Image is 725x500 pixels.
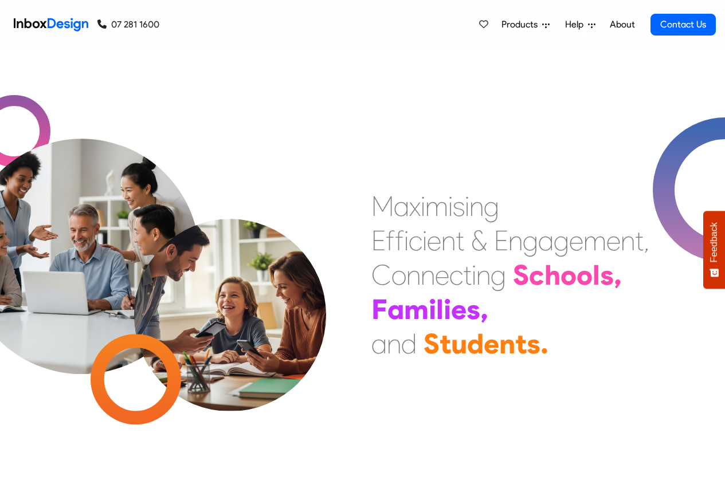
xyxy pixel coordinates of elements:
div: n [406,258,421,292]
div: o [391,258,406,292]
div: C [371,258,391,292]
div: i [444,292,451,326]
div: h [544,258,561,292]
div: F [371,292,387,326]
div: e [484,326,499,361]
a: 07 281 1600 [97,18,159,32]
div: n [476,258,491,292]
div: s [467,292,480,326]
img: parents_with_child.png [110,171,350,411]
div: m [425,189,448,223]
div: f [386,223,395,258]
div: n [387,326,401,361]
div: u [451,326,467,361]
div: t [456,223,464,258]
div: & [471,223,487,258]
div: S [424,326,440,361]
span: Help [565,18,588,32]
div: x [409,189,421,223]
div: S [513,258,529,292]
div: a [387,292,404,326]
div: i [472,258,476,292]
div: g [484,189,499,223]
div: i [465,189,469,223]
div: i [421,189,425,223]
div: l [436,292,444,326]
div: e [451,292,467,326]
div: i [429,292,436,326]
div: , [480,292,488,326]
div: n [499,326,515,361]
div: e [435,258,449,292]
div: n [621,223,635,258]
div: E [371,223,386,258]
div: t [440,326,451,361]
div: n [508,223,523,258]
div: t [635,223,644,258]
a: Help [561,13,600,36]
div: e [569,223,583,258]
div: s [600,258,614,292]
div: . [540,326,548,361]
div: s [453,189,465,223]
div: l [593,258,600,292]
span: Products [501,18,542,32]
div: n [469,189,484,223]
div: d [467,326,484,361]
div: d [401,326,417,361]
div: c [409,223,422,258]
div: E [494,223,508,258]
div: g [491,258,506,292]
div: m [583,223,606,258]
div: g [523,223,538,258]
div: M [371,189,394,223]
div: t [463,258,472,292]
button: Feedback - Show survey [703,211,725,289]
div: e [606,223,621,258]
a: About [606,13,638,36]
div: a [394,189,409,223]
a: Products [497,13,554,36]
div: i [448,189,453,223]
div: i [422,223,427,258]
div: f [395,223,404,258]
div: , [614,258,622,292]
div: a [371,326,387,361]
div: , [644,223,649,258]
div: n [441,223,456,258]
div: g [554,223,569,258]
div: n [421,258,435,292]
div: a [538,223,554,258]
span: Feedback [709,222,719,262]
a: Contact Us [650,14,716,36]
div: Maximising Efficient & Engagement, Connecting Schools, Families, and Students. [371,189,649,361]
div: c [529,258,544,292]
div: t [515,326,527,361]
div: o [561,258,577,292]
div: m [404,292,429,326]
div: i [404,223,409,258]
div: c [449,258,463,292]
div: s [527,326,540,361]
div: o [577,258,593,292]
div: e [427,223,441,258]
